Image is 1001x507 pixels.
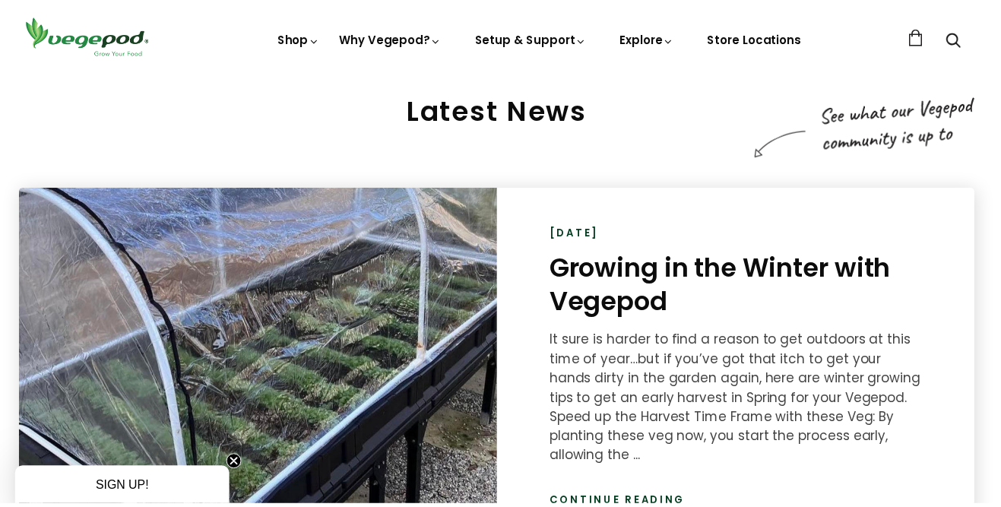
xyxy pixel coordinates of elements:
a: Setup & Support [479,32,591,48]
a: Explore [625,32,679,48]
time: [DATE] [554,227,604,242]
a: Why Vegepod? [342,32,445,48]
a: Shop [280,32,322,48]
div: SIGN UP!Close teaser [15,469,231,507]
a: Store Locations [713,32,808,48]
h2: Latest News [19,96,982,128]
button: Close teaser [228,457,243,472]
img: Vegepod [19,15,156,59]
a: Growing in the Winter with Vegepod [554,252,898,322]
span: SIGN UP! [97,482,150,495]
a: Search [953,34,968,50]
div: It sure is harder to find a reason to get outdoors at this time of year…but if you’ve got that it... [554,333,930,469]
